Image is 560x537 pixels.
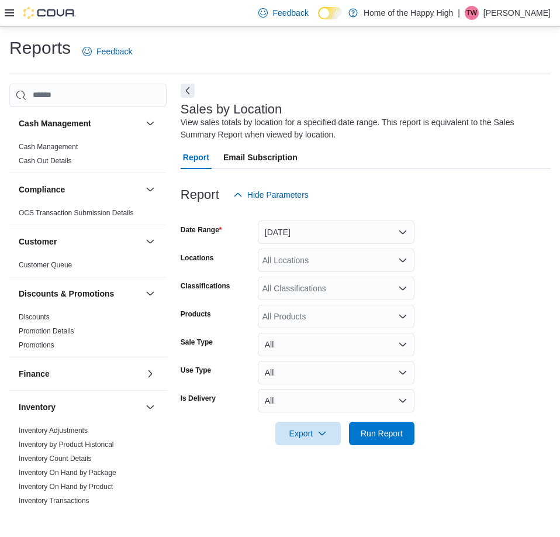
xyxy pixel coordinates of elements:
a: Cash Out Details [19,157,72,165]
span: Cash Management [19,142,78,152]
button: Discounts & Promotions [19,288,141,300]
label: Classifications [181,281,230,291]
label: Date Range [181,225,222,235]
button: Open list of options [398,256,407,265]
span: Email Subscription [223,146,298,169]
a: Inventory On Hand by Product [19,483,113,491]
a: Customer Queue [19,261,72,269]
div: Compliance [9,206,167,225]
span: Feedback [272,7,308,19]
label: Products [181,309,211,319]
div: Terry Walker [465,6,479,20]
button: Customer [19,236,141,247]
span: OCS Transaction Submission Details [19,208,134,218]
button: All [258,361,414,384]
a: Inventory by Product Historical [19,440,114,449]
h3: Compliance [19,184,65,195]
span: Inventory by Product Historical [19,440,114,449]
span: Inventory Transactions [19,496,89,505]
button: Finance [19,368,141,380]
span: Dark Mode [318,19,319,20]
label: Use Type [181,366,211,375]
a: Cash Management [19,143,78,151]
h3: Customer [19,236,57,247]
p: [PERSON_NAME] [483,6,551,20]
h3: Sales by Location [181,102,282,116]
button: Open list of options [398,312,407,321]
button: All [258,389,414,412]
span: Cash Out Details [19,156,72,166]
span: Export [282,422,334,445]
label: Is Delivery [181,394,216,403]
button: Open list of options [398,284,407,293]
h3: Inventory [19,401,56,413]
span: Promotion Details [19,326,74,336]
span: Inventory On Hand by Product [19,482,113,491]
span: Feedback [96,46,132,57]
button: Inventory [143,400,157,414]
span: Customer Queue [19,260,72,270]
a: Inventory Count Details [19,455,92,463]
button: Hide Parameters [229,183,313,206]
a: Feedback [78,40,137,63]
button: Next [181,84,195,98]
span: Inventory Adjustments [19,426,88,435]
span: Run Report [361,428,403,439]
button: Export [275,422,341,445]
button: Compliance [19,184,141,195]
a: Inventory Adjustments [19,426,88,435]
span: Hide Parameters [247,189,309,201]
button: Compliance [143,183,157,197]
span: Inventory On Hand by Package [19,468,116,477]
div: View sales totals by location for a specified date range. This report is equivalent to the Sales ... [181,116,545,141]
div: Discounts & Promotions [9,310,167,357]
h3: Report [181,188,219,202]
input: Dark Mode [318,7,343,19]
span: TW [466,6,478,20]
button: Run Report [349,422,414,445]
span: Discounts [19,312,50,322]
h3: Finance [19,368,50,380]
div: Customer [9,258,167,277]
p: Home of the Happy High [364,6,453,20]
span: Promotions [19,340,54,350]
img: Cova [23,7,76,19]
h3: Discounts & Promotions [19,288,114,300]
a: Promotion Details [19,327,74,335]
h3: Cash Management [19,118,91,129]
button: [DATE] [258,221,414,244]
button: Discounts & Promotions [143,287,157,301]
a: Discounts [19,313,50,321]
label: Locations [181,253,214,263]
button: Cash Management [19,118,141,129]
button: Cash Management [143,116,157,130]
span: Report [183,146,209,169]
h1: Reports [9,36,71,60]
label: Sale Type [181,338,213,347]
button: All [258,333,414,356]
button: Customer [143,235,157,249]
p: | [458,6,460,20]
button: Inventory [19,401,141,413]
div: Cash Management [9,140,167,173]
a: OCS Transaction Submission Details [19,209,134,217]
a: Promotions [19,341,54,349]
span: Inventory Count Details [19,454,92,463]
a: Feedback [254,1,313,25]
a: Inventory On Hand by Package [19,469,116,477]
button: Finance [143,367,157,381]
a: Inventory Transactions [19,497,89,505]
